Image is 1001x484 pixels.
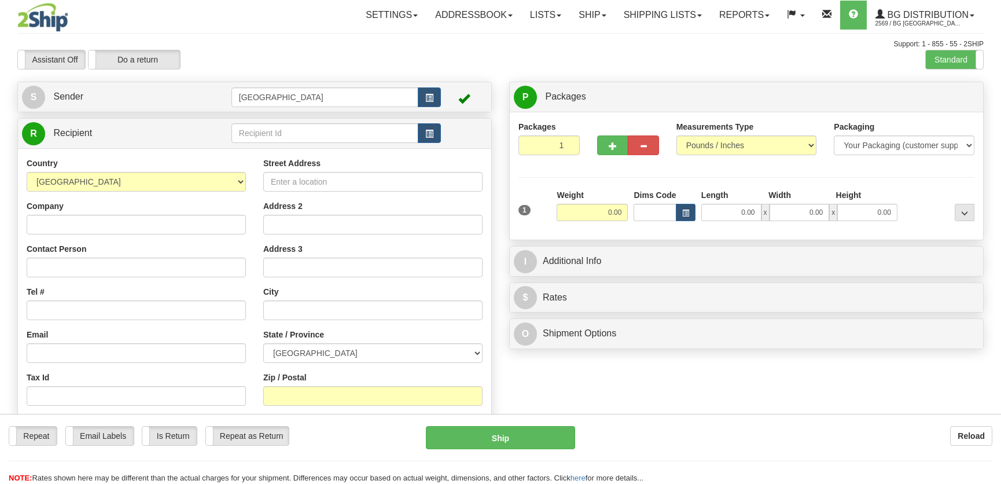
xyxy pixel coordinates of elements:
[263,286,278,298] label: City
[570,1,614,30] a: Ship
[263,243,303,255] label: Address 3
[521,1,570,30] a: Lists
[263,172,483,192] input: Enter a location
[514,322,979,346] a: OShipment Options
[17,39,984,49] div: Support: 1 - 855 - 55 - 2SHIP
[950,426,992,446] button: Reload
[885,10,969,20] span: BG Distribution
[974,183,1000,301] iframe: chat widget
[53,128,92,138] span: Recipient
[514,86,537,109] span: P
[875,18,962,30] span: 2569 / BG [GEOGRAPHIC_DATA] (PRINCIPAL)
[836,189,862,201] label: Height
[22,85,231,109] a: S Sender
[22,86,45,109] span: S
[514,322,537,346] span: O
[53,91,83,101] span: Sender
[615,1,711,30] a: Shipping lists
[27,329,48,340] label: Email
[27,286,45,298] label: Tel #
[27,372,49,383] label: Tax Id
[263,157,321,169] label: Street Address
[676,121,754,133] label: Measurements Type
[17,3,68,32] img: logo2569.jpg
[18,50,85,69] label: Assistant Off
[263,200,303,212] label: Address 2
[9,427,57,445] label: Repeat
[761,204,770,221] span: x
[514,286,537,309] span: $
[22,122,45,145] span: R
[263,329,324,340] label: State / Province
[142,427,196,445] label: Is Return
[571,474,586,482] a: here
[514,250,979,273] a: IAdditional Info
[701,189,728,201] label: Length
[926,50,983,69] label: Standard
[634,189,676,201] label: Dims Code
[89,50,180,69] label: Do a return
[22,122,208,145] a: R Recipient
[231,87,418,107] input: Sender Id
[834,121,874,133] label: Packaging
[27,243,86,255] label: Contact Person
[545,91,586,101] span: Packages
[518,205,531,215] span: 1
[711,1,778,30] a: Reports
[426,426,575,449] button: Ship
[514,286,979,310] a: $Rates
[829,204,837,221] span: x
[955,204,974,221] div: ...
[9,474,32,482] span: NOTE:
[768,189,791,201] label: Width
[66,427,134,445] label: Email Labels
[514,250,537,273] span: I
[263,372,307,383] label: Zip / Postal
[867,1,983,30] a: BG Distribution 2569 / BG [GEOGRAPHIC_DATA] (PRINCIPAL)
[231,123,418,143] input: Recipient Id
[206,427,289,445] label: Repeat as Return
[27,157,58,169] label: Country
[357,1,426,30] a: Settings
[557,189,583,201] label: Weight
[518,121,556,133] label: Packages
[426,1,521,30] a: Addressbook
[958,431,985,441] b: Reload
[514,85,979,109] a: P Packages
[27,200,64,212] label: Company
